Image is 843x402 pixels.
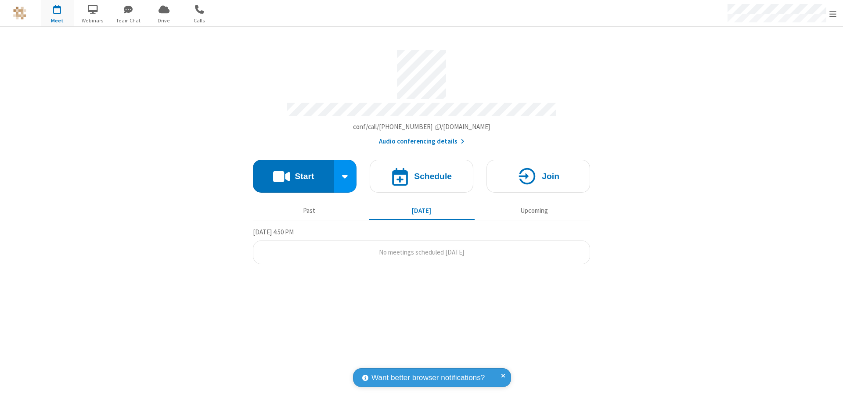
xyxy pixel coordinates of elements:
[256,202,362,219] button: Past
[481,202,587,219] button: Upcoming
[253,43,590,147] section: Account details
[148,17,180,25] span: Drive
[41,17,74,25] span: Meet
[295,172,314,180] h4: Start
[253,160,334,193] button: Start
[13,7,26,20] img: QA Selenium DO NOT DELETE OR CHANGE
[542,172,559,180] h4: Join
[369,202,475,219] button: [DATE]
[370,160,473,193] button: Schedule
[253,227,590,265] section: Today's Meetings
[112,17,145,25] span: Team Chat
[414,172,452,180] h4: Schedule
[379,136,465,147] button: Audio conferencing details
[486,160,590,193] button: Join
[353,122,490,131] span: Copy my meeting room link
[371,372,485,384] span: Want better browser notifications?
[334,160,357,193] div: Start conference options
[379,248,464,256] span: No meetings scheduled [DATE]
[353,122,490,132] button: Copy my meeting room linkCopy my meeting room link
[76,17,109,25] span: Webinars
[253,228,294,236] span: [DATE] 4:50 PM
[183,17,216,25] span: Calls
